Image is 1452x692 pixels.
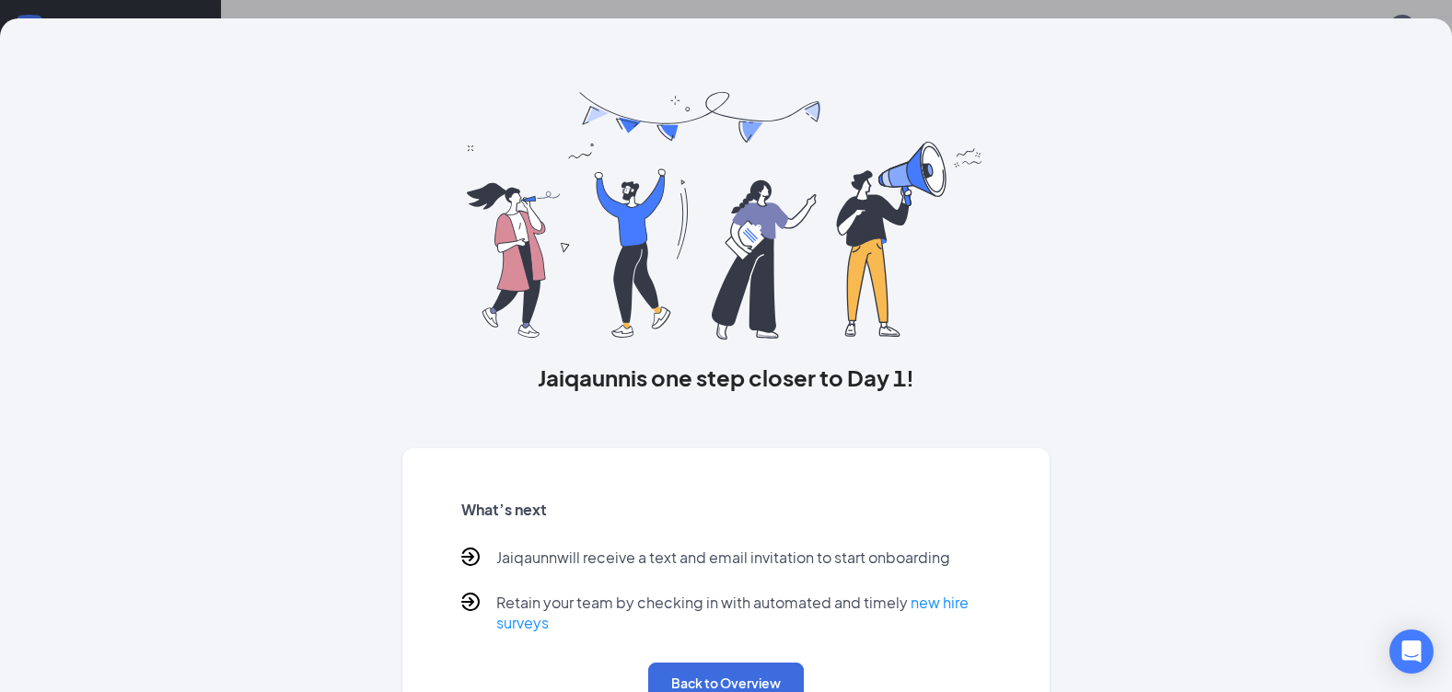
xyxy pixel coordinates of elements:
h5: What’s next [461,500,992,520]
p: Jaiqaunn will receive a text and email invitation to start onboarding [496,548,950,571]
a: new hire surveys [496,593,969,632]
p: Retain your team by checking in with automated and timely [496,593,992,633]
div: Open Intercom Messenger [1389,629,1434,674]
h3: Jaiqaunn is one step closer to Day 1! [402,362,1051,393]
img: you are all set [467,92,985,340]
